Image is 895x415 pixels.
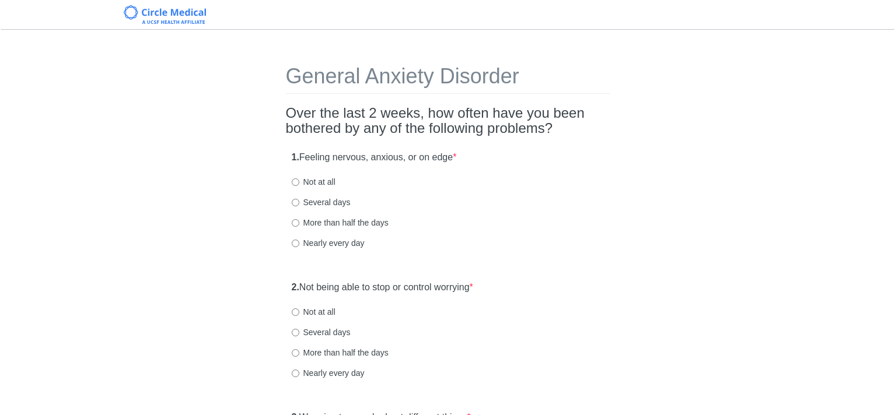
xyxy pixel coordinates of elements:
[124,5,206,24] img: Circle Medical Logo
[292,367,365,379] label: Nearly every day
[292,178,299,186] input: Not at all
[292,151,457,164] label: Feeling nervous, anxious, or on edge
[292,237,365,249] label: Nearly every day
[292,219,299,227] input: More than half the days
[292,199,299,206] input: Several days
[292,349,299,357] input: More than half the days
[292,326,351,338] label: Several days
[292,306,335,318] label: Not at all
[292,370,299,377] input: Nearly every day
[292,196,351,208] label: Several days
[292,347,389,358] label: More than half the days
[286,65,610,94] h1: General Anxiety Disorder
[292,176,335,188] label: Not at all
[292,152,299,162] strong: 1.
[292,281,473,294] label: Not being able to stop or control worrying
[292,329,299,336] input: Several days
[292,240,299,247] input: Nearly every day
[292,217,389,228] label: More than half the days
[292,308,299,316] input: Not at all
[286,105,610,136] h2: Over the last 2 weeks, how often have you been bothered by any of the following problems?
[292,282,299,292] strong: 2.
